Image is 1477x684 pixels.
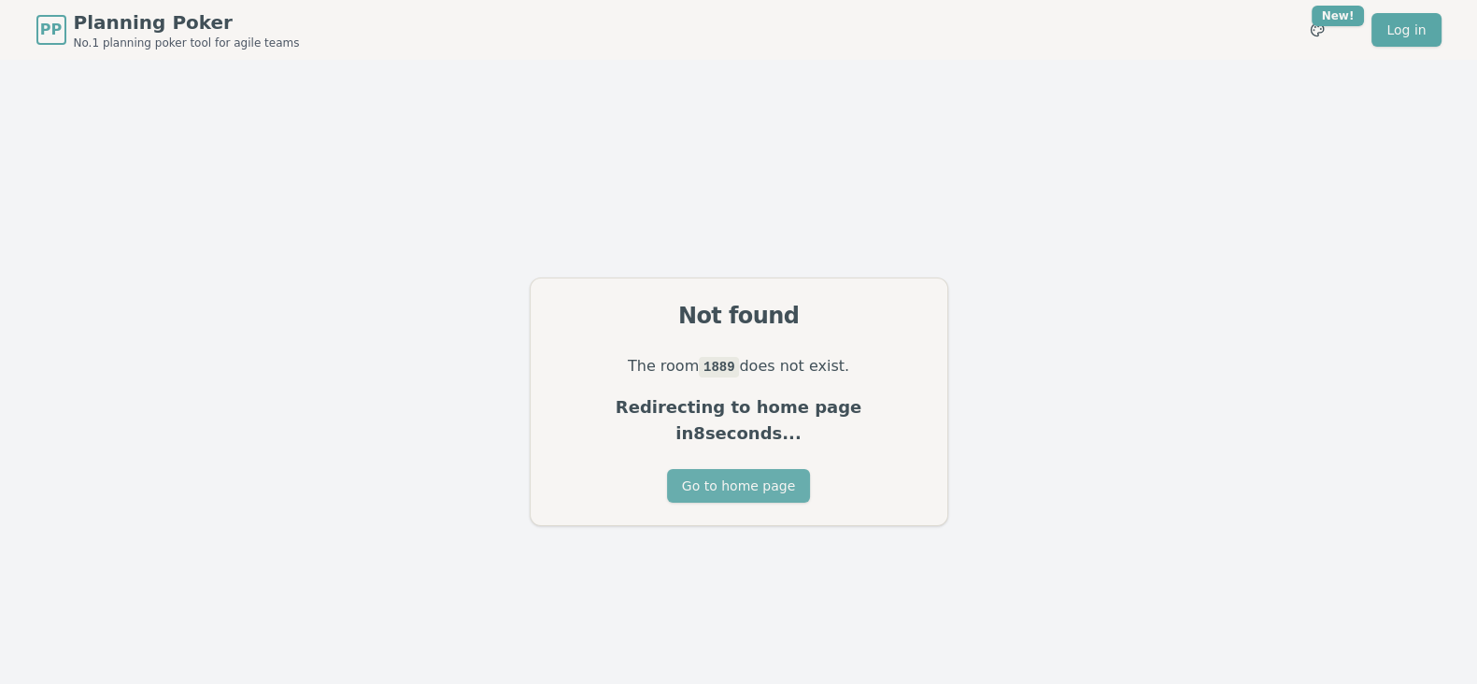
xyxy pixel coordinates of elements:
p: Redirecting to home page in 8 seconds... [553,394,925,447]
a: Log in [1371,13,1441,47]
a: PPPlanning PokerNo.1 planning poker tool for agile teams [36,9,300,50]
button: New! [1300,13,1334,47]
div: New! [1312,6,1365,26]
span: PP [40,19,62,41]
p: The room does not exist. [553,353,925,379]
code: 1889 [699,357,739,378]
div: Not found [553,301,925,331]
span: Planning Poker [74,9,300,36]
button: Go to home page [667,469,810,503]
span: No.1 planning poker tool for agile teams [74,36,300,50]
